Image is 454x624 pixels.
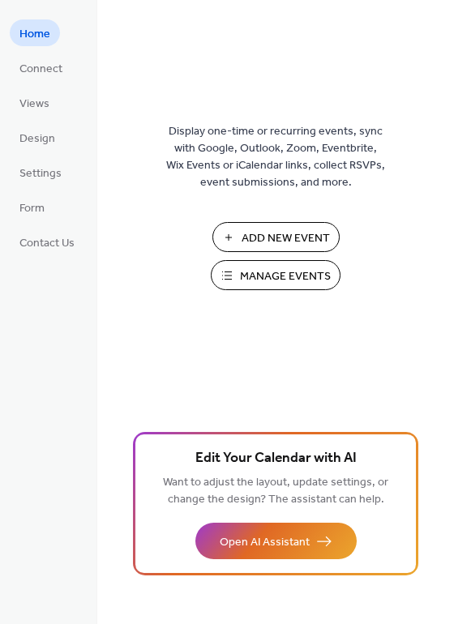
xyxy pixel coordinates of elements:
a: Design [10,124,65,151]
a: Settings [10,159,71,186]
span: Contact Us [19,235,75,252]
span: Want to adjust the layout, update settings, or change the design? The assistant can help. [163,472,388,511]
span: Manage Events [240,268,331,285]
span: Home [19,26,50,43]
span: Add New Event [242,230,330,247]
span: Display one-time or recurring events, sync with Google, Outlook, Zoom, Eventbrite, Wix Events or ... [166,123,385,191]
button: Open AI Assistant [195,523,357,559]
a: Contact Us [10,229,84,255]
span: Edit Your Calendar with AI [195,447,357,470]
a: Views [10,89,59,116]
button: Manage Events [211,260,340,290]
span: Design [19,130,55,147]
a: Form [10,194,54,220]
a: Connect [10,54,72,81]
span: Settings [19,165,62,182]
span: Connect [19,61,62,78]
span: Form [19,200,45,217]
a: Home [10,19,60,46]
span: Views [19,96,49,113]
button: Add New Event [212,222,340,252]
span: Open AI Assistant [220,534,310,551]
